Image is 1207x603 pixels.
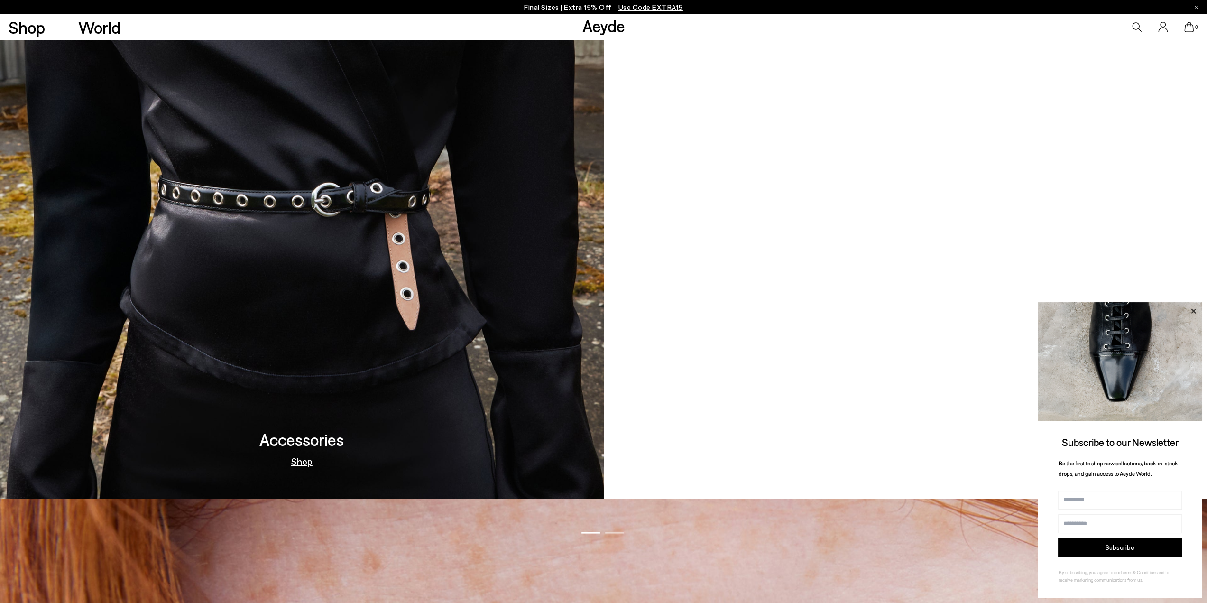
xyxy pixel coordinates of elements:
[1038,302,1202,421] img: ca3f721fb6ff708a270709c41d776025.jpg
[1194,25,1198,30] span: 0
[1059,460,1178,477] span: Be the first to shop new collections, back-in-stock drops, and gain access to Aeyde World.
[1059,569,1120,575] span: By subscribing, you agree to our
[1058,538,1182,557] button: Subscribe
[1062,436,1179,448] span: Subscribe to our Newsletter
[524,1,683,13] p: Final Sizes | Extra 15% Off
[9,19,45,36] a: Shop
[582,16,625,36] a: Aeyde
[605,532,624,533] span: Go to slide 2
[1184,22,1194,32] a: 0
[1120,569,1157,575] a: Terms & Conditions
[887,456,924,465] a: Out Now
[581,532,600,533] span: Go to slide 1
[78,19,120,36] a: World
[259,431,344,447] h3: Accessories
[291,456,313,465] a: Shop
[618,3,683,11] span: Navigate to /collections/ss25-final-sizes
[841,431,970,447] h3: Moccasin Capsule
